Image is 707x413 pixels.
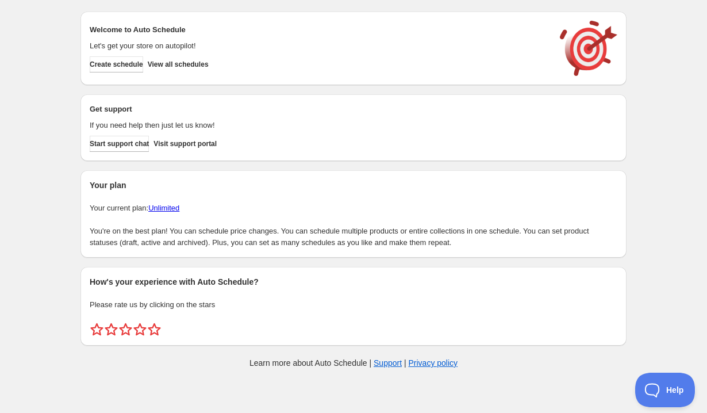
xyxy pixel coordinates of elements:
[90,40,548,52] p: Let's get your store on autopilot!
[148,56,209,72] button: View all schedules
[90,202,617,214] p: Your current plan:
[374,358,402,368] a: Support
[90,179,617,191] h2: Your plan
[148,204,179,212] a: Unlimited
[90,120,548,131] p: If you need help then just let us know!
[90,60,143,69] span: Create schedule
[90,299,617,311] p: Please rate us by clicking on the stars
[153,136,217,152] a: Visit support portal
[148,60,209,69] span: View all schedules
[90,24,548,36] h2: Welcome to Auto Schedule
[90,139,149,148] span: Start support chat
[90,276,617,288] h2: How's your experience with Auto Schedule?
[409,358,458,368] a: Privacy policy
[90,56,143,72] button: Create schedule
[90,225,617,248] p: You're on the best plan! You can schedule price changes. You can schedule multiple products or en...
[635,373,696,407] iframe: Toggle Customer Support
[153,139,217,148] span: Visit support portal
[90,104,548,115] h2: Get support
[249,357,458,369] p: Learn more about Auto Schedule | |
[90,136,149,152] a: Start support chat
